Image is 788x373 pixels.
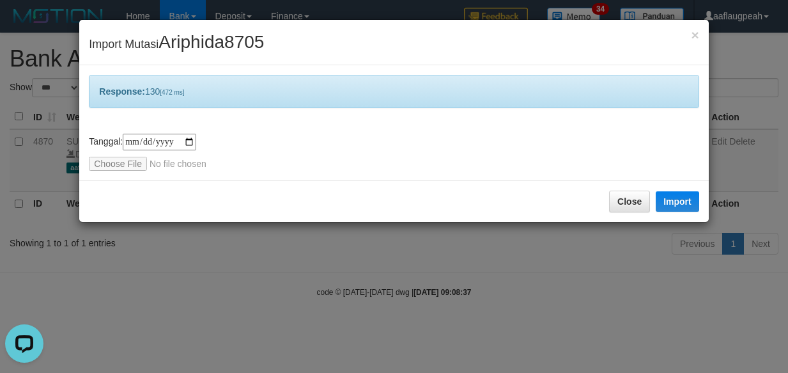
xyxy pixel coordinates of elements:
[5,5,43,44] button: Open LiveChat chat widget
[691,28,699,42] button: Close
[609,191,650,212] button: Close
[99,86,145,97] b: Response:
[89,38,264,51] span: Import Mutasi
[158,32,264,52] span: Ariphida8705
[89,134,699,171] div: Tanggal:
[89,75,699,108] div: 130
[691,28,699,42] span: ×
[160,89,184,96] span: [472 ms]
[656,191,699,212] button: Import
